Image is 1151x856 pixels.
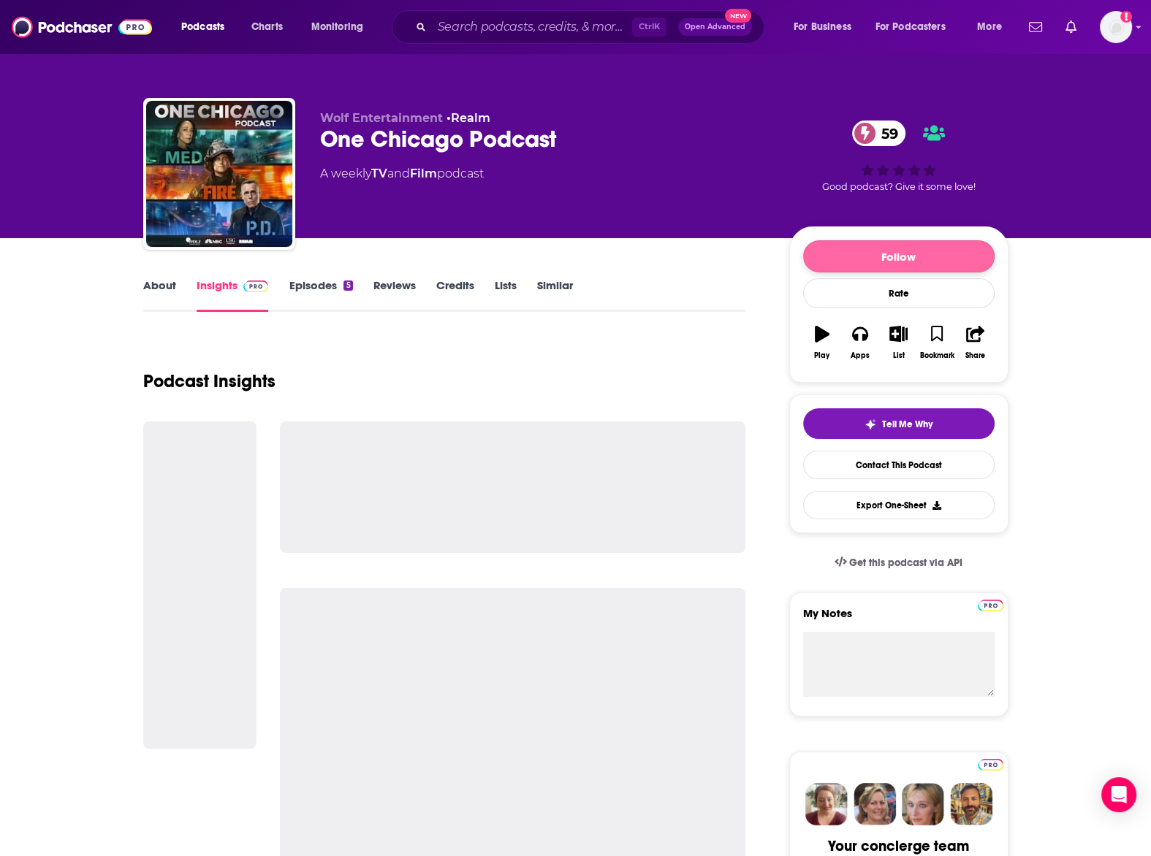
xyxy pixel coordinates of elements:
[725,9,751,23] span: New
[851,351,870,360] div: Apps
[251,17,283,37] span: Charts
[1120,11,1132,23] svg: Add a profile image
[803,240,995,272] button: Follow
[632,18,666,37] span: Ctrl K
[805,783,848,825] img: Sydney Profile
[978,600,1003,611] img: Podchaser Pro
[1101,777,1136,812] div: Open Intercom Messenger
[410,167,437,180] a: Film
[371,167,387,180] a: TV
[882,419,932,430] span: Tell Me Why
[242,15,292,39] a: Charts
[841,316,879,369] button: Apps
[822,181,976,192] span: Good podcast? Give it some love!
[1023,15,1048,39] a: Show notifications dropdown
[978,759,1003,771] img: Podchaser Pro
[965,351,985,360] div: Share
[451,111,490,125] a: Realm
[387,167,410,180] span: and
[866,15,967,39] button: open menu
[919,351,954,360] div: Bookmark
[1100,11,1132,43] span: Logged in as anna.andree
[967,15,1020,39] button: open menu
[197,278,269,312] a: InsightsPodchaser Pro
[685,23,745,31] span: Open Advanced
[171,15,243,39] button: open menu
[902,783,944,825] img: Jules Profile
[12,13,152,41] img: Podchaser - Follow, Share and Rate Podcasts
[243,280,269,292] img: Podchaser Pro
[814,351,829,360] div: Play
[143,370,276,392] h1: Podcast Insights
[978,757,1003,771] a: Pro website
[865,419,876,430] img: tell me why sparkle
[373,278,416,312] a: Reviews
[977,17,1002,37] span: More
[343,280,352,291] div: 5
[143,278,176,312] a: About
[783,15,870,39] button: open menu
[1100,11,1132,43] button: Show profile menu
[803,491,995,519] button: Export One-Sheet
[875,17,946,37] span: For Podcasters
[867,121,905,146] span: 59
[301,15,382,39] button: open menu
[320,165,484,183] div: A weekly podcast
[311,17,363,37] span: Monitoring
[1060,15,1082,39] a: Show notifications dropdown
[956,316,994,369] button: Share
[828,837,969,855] div: Your concierge team
[406,10,778,44] div: Search podcasts, credits, & more...
[978,597,1003,611] a: Pro website
[289,278,352,312] a: Episodes5
[678,18,752,36] button: Open AdvancedNew
[436,278,474,312] a: Credits
[1100,11,1132,43] img: User Profile
[879,316,917,369] button: List
[854,783,896,825] img: Barbara Profile
[918,316,956,369] button: Bookmark
[803,316,841,369] button: Play
[803,451,995,479] a: Contact This Podcast
[181,17,224,37] span: Podcasts
[794,17,851,37] span: For Business
[852,121,905,146] a: 59
[146,101,292,247] img: One Chicago Podcast
[849,557,962,569] span: Get this podcast via API
[447,111,490,125] span: •
[823,545,975,581] a: Get this podcast via API
[320,111,443,125] span: Wolf Entertainment
[495,278,517,312] a: Lists
[537,278,573,312] a: Similar
[803,278,995,308] div: Rate
[432,15,632,39] input: Search podcasts, credits, & more...
[803,606,995,632] label: My Notes
[789,111,1008,202] div: 59Good podcast? Give it some love!
[950,783,992,825] img: Jon Profile
[803,408,995,439] button: tell me why sparkleTell Me Why
[893,351,905,360] div: List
